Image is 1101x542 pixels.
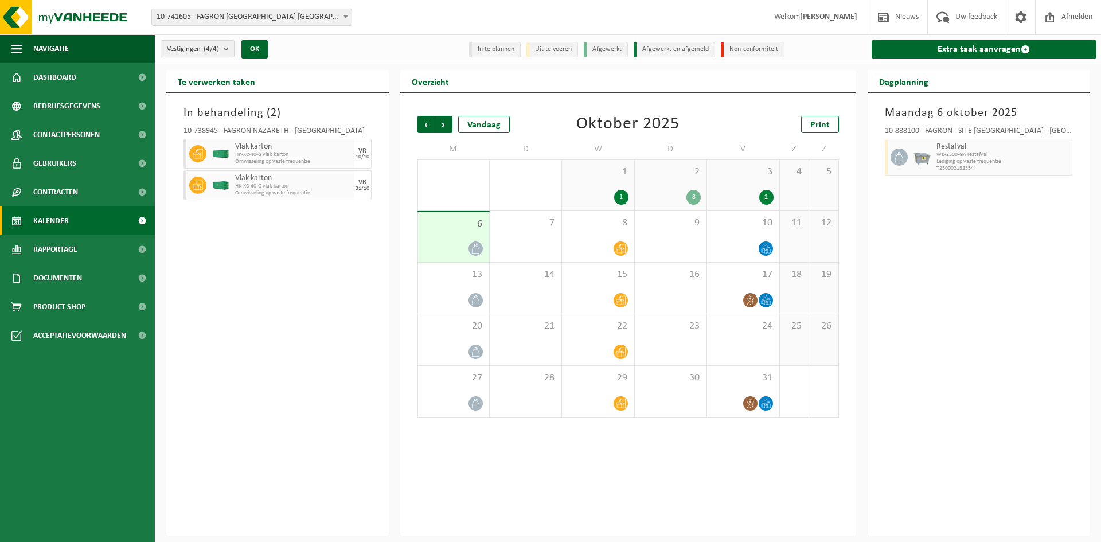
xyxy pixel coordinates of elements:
[759,190,774,205] div: 2
[166,70,267,92] h2: Te verwerken taken
[641,372,701,384] span: 30
[568,166,628,178] span: 1
[235,151,352,158] span: HK-XC-40-G vlak karton
[33,293,85,321] span: Product Shop
[707,139,779,159] td: V
[686,190,701,205] div: 8
[358,179,366,186] div: VR
[641,320,701,333] span: 23
[241,40,268,59] button: OK
[868,70,940,92] h2: Dagplanning
[271,107,277,119] span: 2
[568,372,628,384] span: 29
[641,166,701,178] span: 2
[161,40,235,57] button: Vestigingen(4/4)
[641,217,701,229] span: 9
[33,120,100,149] span: Contactpersonen
[33,235,77,264] span: Rapportage
[786,268,803,281] span: 18
[576,116,680,133] div: Oktober 2025
[786,217,803,229] span: 11
[33,321,126,350] span: Acceptatievoorwaarden
[562,139,634,159] td: W
[417,139,490,159] td: M
[495,217,556,229] span: 7
[780,139,809,159] td: Z
[801,116,839,133] a: Print
[936,165,1069,172] span: T250002158354
[495,372,556,384] span: 28
[568,268,628,281] span: 15
[183,104,372,122] h3: In behandeling ( )
[809,139,838,159] td: Z
[33,92,100,120] span: Bedrijfsgegevens
[400,70,460,92] h2: Overzicht
[635,139,707,159] td: D
[33,178,78,206] span: Contracten
[526,42,578,57] li: Uit te voeren
[356,186,369,192] div: 31/10
[33,34,69,63] span: Navigatie
[458,116,510,133] div: Vandaag
[872,40,1097,59] a: Extra taak aanvragen
[936,142,1069,151] span: Restafval
[913,149,931,166] img: WB-2500-GAL-GY-04
[235,142,352,151] span: Vlak karton
[435,116,452,133] span: Volgende
[568,320,628,333] span: 22
[713,268,773,281] span: 17
[815,268,832,281] span: 19
[634,42,715,57] li: Afgewerkt en afgemeld
[424,372,483,384] span: 27
[33,206,69,235] span: Kalender
[204,45,219,53] count: (4/4)
[786,320,803,333] span: 25
[469,42,521,57] li: In te plannen
[358,147,366,154] div: VR
[490,139,562,159] td: D
[815,166,832,178] span: 5
[235,158,352,165] span: Omwisseling op vaste frequentie
[641,268,701,281] span: 16
[936,151,1069,158] span: WB-2500-GA restafval
[212,150,229,158] img: HK-XC-40-GN-00
[713,166,773,178] span: 3
[33,149,76,178] span: Gebruikers
[815,217,832,229] span: 12
[800,13,857,21] strong: [PERSON_NAME]
[167,41,219,58] span: Vestigingen
[235,183,352,190] span: HK-XC-40-G vlak karton
[885,104,1073,122] h3: Maandag 6 oktober 2025
[33,264,82,293] span: Documenten
[212,181,229,190] img: HK-XC-40-GN-00
[495,320,556,333] span: 21
[33,63,76,92] span: Dashboard
[614,190,628,205] div: 1
[810,120,830,130] span: Print
[786,166,803,178] span: 4
[713,372,773,384] span: 31
[151,9,352,26] span: 10-741605 - FAGRON BELGIUM NV - NAZARETH
[713,217,773,229] span: 10
[424,268,483,281] span: 13
[356,154,369,160] div: 10/10
[568,217,628,229] span: 8
[417,116,435,133] span: Vorige
[235,174,352,183] span: Vlak karton
[424,218,483,231] span: 6
[713,320,773,333] span: 24
[815,320,832,333] span: 26
[885,127,1073,139] div: 10-888100 - FAGRON - SITE [GEOGRAPHIC_DATA] - [GEOGRAPHIC_DATA]
[584,42,628,57] li: Afgewerkt
[495,268,556,281] span: 14
[152,9,352,25] span: 10-741605 - FAGRON BELGIUM NV - NAZARETH
[936,158,1069,165] span: Lediging op vaste frequentie
[183,127,372,139] div: 10-738945 - FAGRON NAZARETH - [GEOGRAPHIC_DATA]
[235,190,352,197] span: Omwisseling op vaste frequentie
[424,320,483,333] span: 20
[721,42,784,57] li: Non-conformiteit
